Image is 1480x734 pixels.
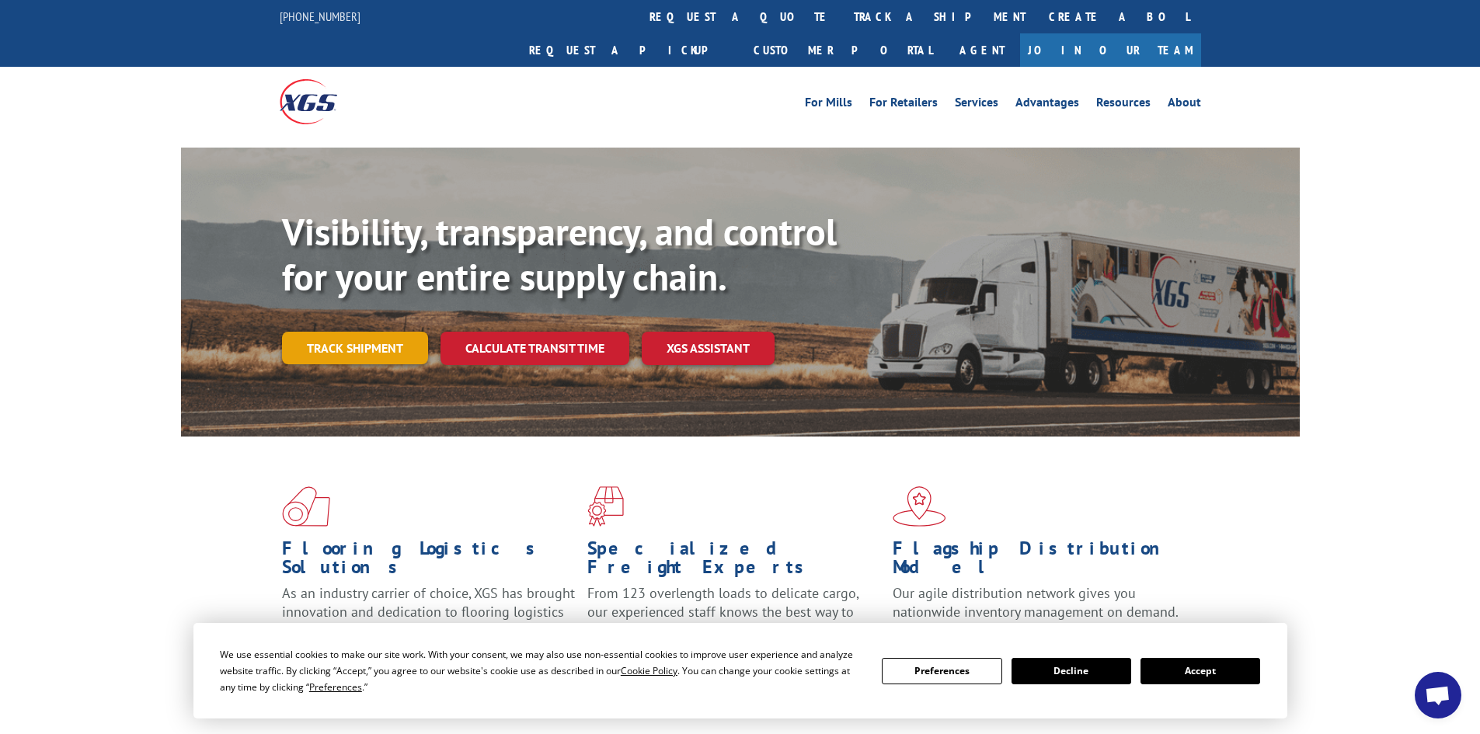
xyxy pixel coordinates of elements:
a: [PHONE_NUMBER] [280,9,360,24]
a: Calculate transit time [441,332,629,365]
div: We use essential cookies to make our site work. With your consent, we may also use non-essential ... [220,646,863,695]
a: About [1168,96,1201,113]
a: Agent [944,33,1020,67]
img: xgs-icon-flagship-distribution-model-red [893,486,946,527]
a: For Mills [805,96,852,113]
a: Join Our Team [1020,33,1201,67]
p: From 123 overlength loads to delicate cargo, our experienced staff knows the best way to move you... [587,584,881,653]
img: xgs-icon-total-supply-chain-intelligence-red [282,486,330,527]
img: xgs-icon-focused-on-flooring-red [587,486,624,527]
a: Advantages [1015,96,1079,113]
span: Cookie Policy [621,664,677,677]
a: For Retailers [869,96,938,113]
a: XGS ASSISTANT [642,332,775,365]
a: Track shipment [282,332,428,364]
a: Resources [1096,96,1151,113]
a: Services [955,96,998,113]
span: Our agile distribution network gives you nationwide inventory management on demand. [893,584,1179,621]
button: Accept [1140,658,1260,684]
div: Cookie Consent Prompt [193,623,1287,718]
a: Customer Portal [742,33,944,67]
span: As an industry carrier of choice, XGS has brought innovation and dedication to flooring logistics... [282,584,575,639]
b: Visibility, transparency, and control for your entire supply chain. [282,207,837,301]
h1: Flooring Logistics Solutions [282,539,576,584]
button: Preferences [882,658,1001,684]
a: Request a pickup [517,33,742,67]
span: Preferences [309,680,362,694]
h1: Specialized Freight Experts [587,539,881,584]
div: Open chat [1415,672,1461,718]
button: Decline [1012,658,1131,684]
h1: Flagship Distribution Model [893,539,1186,584]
